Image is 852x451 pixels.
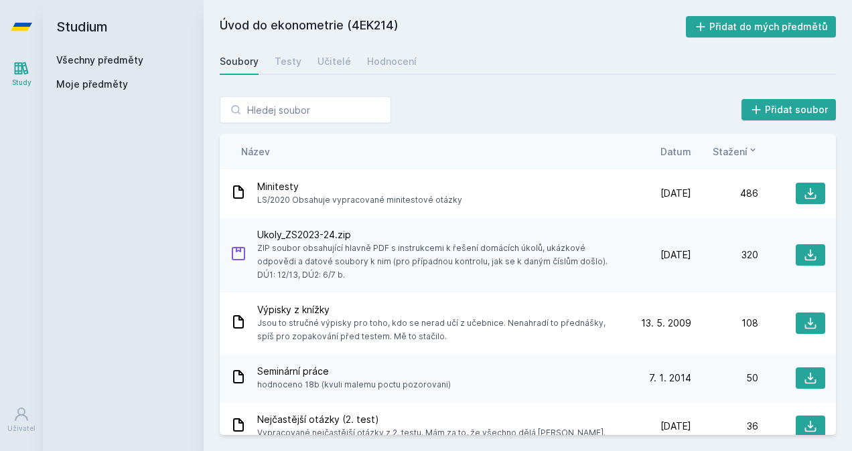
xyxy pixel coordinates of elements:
[649,371,691,385] span: 7. 1. 2014
[317,48,351,75] a: Učitelé
[220,48,259,75] a: Soubory
[257,426,606,440] span: Vypracované nejčastější otázky z 2. testu. Mám za to, že všechno dělá [PERSON_NAME].
[741,99,837,120] button: Přidat soubor
[713,145,758,159] button: Stažení
[660,145,691,159] button: Datum
[257,180,462,193] span: Minitesty
[367,55,417,68] div: Hodnocení
[56,54,143,66] a: Všechny předměty
[275,55,301,68] div: Testy
[691,371,758,385] div: 50
[691,248,758,262] div: 320
[641,317,691,330] span: 13. 5. 2009
[257,413,606,426] span: Nejčastější otázky (2. test)
[691,187,758,200] div: 486
[257,193,462,207] span: LS/2020 Obsahuje vypracované minitestové otázky
[257,365,451,378] span: Seminární práce
[367,48,417,75] a: Hodnocení
[691,317,758,330] div: 108
[257,317,619,343] span: Jsou to stručné výpisky pro toho, kdo se nerad učí z učebnice. Nenahradí to přednášky, spíš pro z...
[220,55,259,68] div: Soubory
[257,378,451,391] span: hodnoceno 18b (kvuli malemu poctu pozorovani)
[317,55,351,68] div: Učitelé
[660,248,691,262] span: [DATE]
[3,399,40,440] a: Uživatel
[3,54,40,94] a: Study
[220,96,391,123] input: Hledej soubor
[12,78,31,88] div: Study
[7,424,35,434] div: Uživatel
[275,48,301,75] a: Testy
[220,16,686,37] h2: Úvod do ekonometrie (4EK214)
[660,187,691,200] span: [DATE]
[257,242,619,282] span: ZIP soubor obsahující hlavně PDF s instrukcemi k řešení domácích úkolů, ukázkové odpovědi a datov...
[713,145,748,159] span: Stažení
[660,420,691,433] span: [DATE]
[56,78,128,91] span: Moje předměty
[691,420,758,433] div: 36
[230,246,246,265] div: ZIP
[686,16,837,37] button: Přidat do mých předmětů
[257,228,619,242] span: Ukoly_ZS2023-24.zip
[241,145,270,159] button: Název
[257,303,619,317] span: Výpisky z knížky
